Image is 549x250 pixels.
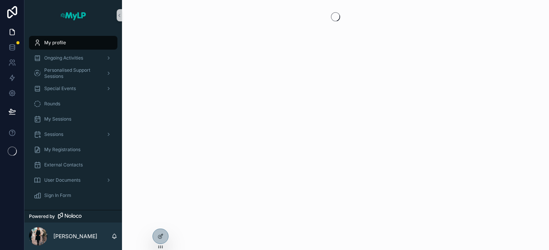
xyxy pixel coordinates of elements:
div: scrollable content [24,31,122,210]
a: My Sessions [29,112,117,126]
span: External Contacts [44,162,83,168]
span: Sign In Form [44,192,71,198]
a: My profile [29,36,117,50]
span: My Sessions [44,116,71,122]
a: Sign In Form [29,189,117,202]
span: Ongoing Activities [44,55,83,61]
a: Special Events [29,82,117,95]
a: Powered by [24,210,122,223]
span: My profile [44,40,66,46]
span: User Documents [44,177,80,183]
a: External Contacts [29,158,117,172]
p: [PERSON_NAME] [53,232,97,240]
span: Sessions [44,131,63,137]
a: Ongoing Activities [29,51,117,65]
a: Sessions [29,127,117,141]
a: My Registrations [29,143,117,156]
span: My Registrations [44,147,80,153]
span: Powered by [29,213,55,219]
img: App logo [60,9,87,21]
a: User Documents [29,173,117,187]
span: Rounds [44,101,60,107]
a: Rounds [29,97,117,111]
span: Personalised Support Sessions [44,67,100,79]
span: Special Events [44,85,76,92]
a: Personalised Support Sessions [29,66,117,80]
